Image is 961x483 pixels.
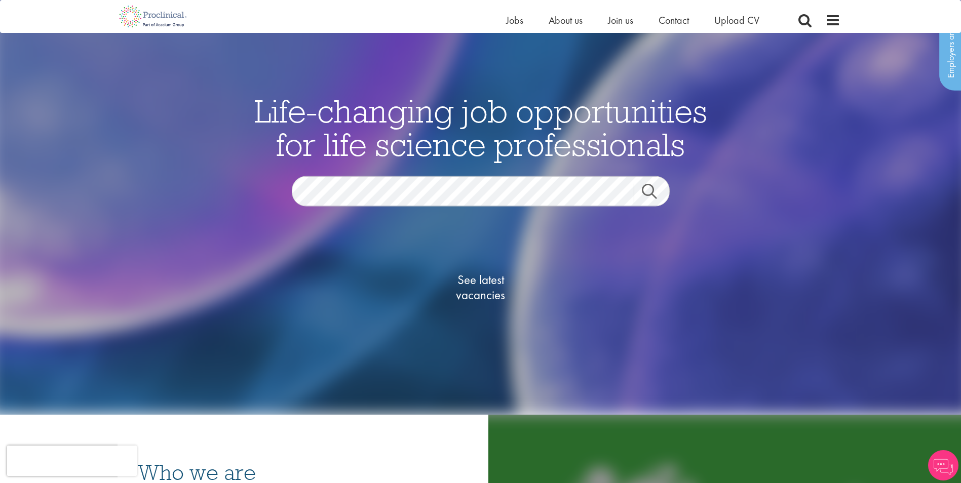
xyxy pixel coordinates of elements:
[714,14,759,27] a: Upload CV
[7,446,137,476] iframe: reCAPTCHA
[659,14,689,27] a: Contact
[549,14,583,27] a: About us
[430,272,531,302] span: See latest vacancies
[506,14,523,27] a: Jobs
[928,450,958,480] img: Chatbot
[254,90,707,164] span: Life-changing job opportunities for life science professionals
[634,183,677,204] a: Job search submit button
[608,14,633,27] a: Join us
[430,231,531,343] a: See latestvacancies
